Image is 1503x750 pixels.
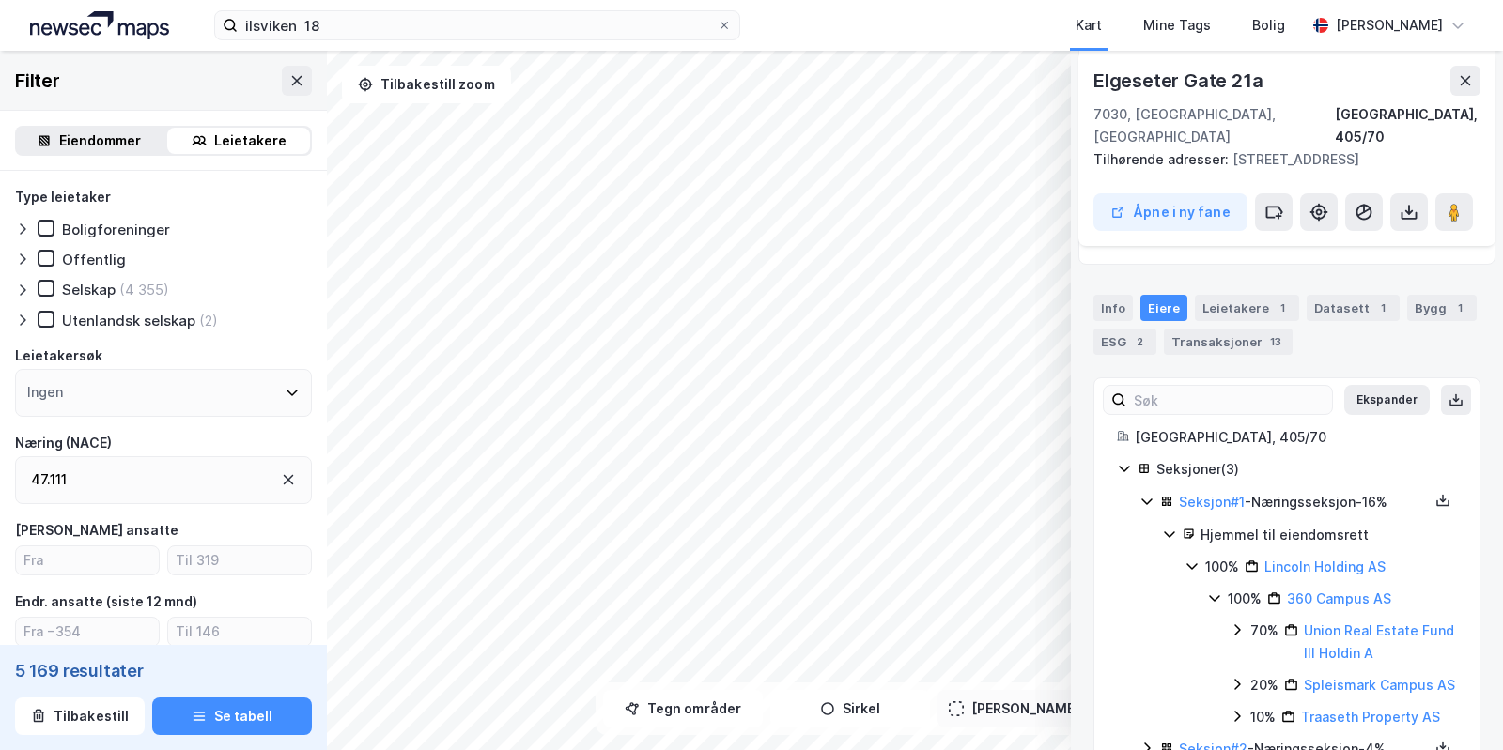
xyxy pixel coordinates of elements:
div: Leietakersøk [15,344,102,367]
a: Lincoln Holding AS [1264,559,1386,574]
div: 2 [1130,332,1149,351]
div: 7030, [GEOGRAPHIC_DATA], [GEOGRAPHIC_DATA] [1093,103,1335,148]
a: 360 Campus AS [1287,590,1391,606]
div: Hjemmel til eiendomsrett [1201,524,1457,546]
button: Åpne i ny fane [1093,193,1247,231]
div: ESG [1093,329,1156,355]
div: Kart [1076,14,1102,37]
a: Spleismark Campus AS [1304,677,1455,693]
div: 13 [1266,332,1285,351]
div: 70% [1250,620,1278,642]
div: Transaksjoner [1164,329,1293,355]
input: Søk [1126,386,1332,414]
a: Traaseth Property AS [1301,709,1440,725]
button: Tilbakestill [15,697,145,735]
div: Datasett [1307,295,1400,321]
div: Info [1093,295,1133,321]
div: [GEOGRAPHIC_DATA], 405/70 [1335,103,1480,148]
div: 1 [1373,298,1392,317]
button: Se tabell [152,697,312,735]
button: Sirkel [770,690,930,727]
div: (2) [199,312,218,329]
div: 100% [1205,556,1239,578]
div: Næring (NACE) [15,432,112,454]
input: Til 319 [168,546,311,574]
div: 47.111 [31,468,67,491]
div: [PERSON_NAME] ansatte [15,519,178,542]
div: (4 355) [119,281,169,298]
div: Type leietaker [15,186,111,208]
div: Bygg [1407,295,1477,321]
div: 1 [1273,298,1292,317]
div: Elgeseter Gate 21a [1093,66,1266,96]
div: Eiendommer [59,130,141,152]
div: 100% [1228,588,1262,610]
div: Leietakere [214,130,287,152]
input: Søk på adresse, matrikkel, gårdeiere, leietakere eller personer [238,11,717,39]
div: 5 169 resultater [15,660,312,682]
button: Ekspander [1344,385,1430,415]
div: 10% [1250,706,1276,728]
iframe: Chat Widget [1409,660,1503,750]
input: Fra −354 [16,618,159,646]
div: Utenlandsk selskap [62,312,195,329]
div: [PERSON_NAME] [1336,14,1443,37]
div: Ingen [27,381,63,404]
div: - Næringsseksjon - 16% [1179,491,1429,513]
button: Tilbakestill zoom [342,66,511,103]
button: Tegn områder [603,690,763,727]
a: Seksjon#1 [1179,494,1245,510]
div: Offentlig [62,251,126,268]
input: Til 146 [168,618,311,646]
div: Endr. ansatte (siste 12 mnd) [15,590,197,613]
div: Seksjoner ( 3 ) [1156,458,1457,481]
img: logo.a4113a55bc3d86da70a041830d287a7e.svg [30,11,169,39]
div: [STREET_ADDRESS] [1093,148,1465,171]
div: [PERSON_NAME] til kartutsnitt [971,697,1170,720]
div: Kontrollprogram for chat [1409,660,1503,750]
input: Fra [16,546,159,574]
div: Boligforeninger [62,221,170,238]
div: Filter [15,66,60,96]
div: Selskap [62,281,116,298]
div: [GEOGRAPHIC_DATA], 405/70 [1135,426,1457,449]
div: 1 [1450,298,1469,317]
div: Mine Tags [1143,14,1211,37]
div: Leietakere [1195,295,1299,321]
div: Eiere [1140,295,1187,321]
span: Tilhørende adresser: [1093,151,1232,167]
div: 20% [1250,674,1278,696]
a: Union Real Estate Fund III Holdin A [1304,622,1454,661]
div: Bolig [1252,14,1285,37]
